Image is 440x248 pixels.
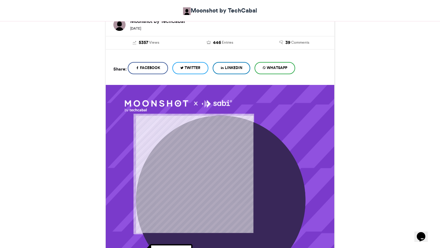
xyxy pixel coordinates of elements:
a: 5357 Views [113,39,178,46]
img: Moonshot by TechCabal [183,7,191,15]
a: Moonshot by TechCabal [183,6,257,15]
a: 39 Comments [262,39,327,46]
span: Entries [222,40,233,45]
img: Moonshot by TechCabal [113,19,126,31]
span: WhatsApp [267,65,287,71]
small: [DATE] [130,26,141,31]
h6: Moonshot by TechCabal [130,19,327,24]
span: 446 [213,39,221,46]
a: WhatsApp [255,62,295,74]
span: Views [149,40,159,45]
h5: Share: [113,65,127,73]
a: Twitter [172,62,208,74]
a: LinkedIn [213,62,250,74]
iframe: chat widget [414,224,434,242]
span: 39 [285,39,290,46]
span: Twitter [185,65,200,71]
a: 446 Entries [188,39,253,46]
span: 5357 [139,39,148,46]
a: Facebook [128,62,168,74]
span: LinkedIn [225,65,242,71]
span: Facebook [140,65,160,71]
span: Comments [291,40,309,45]
img: 1758644554.097-6a393746cea8df337a0c7de2b556cf9f02f16574.png [125,100,232,112]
